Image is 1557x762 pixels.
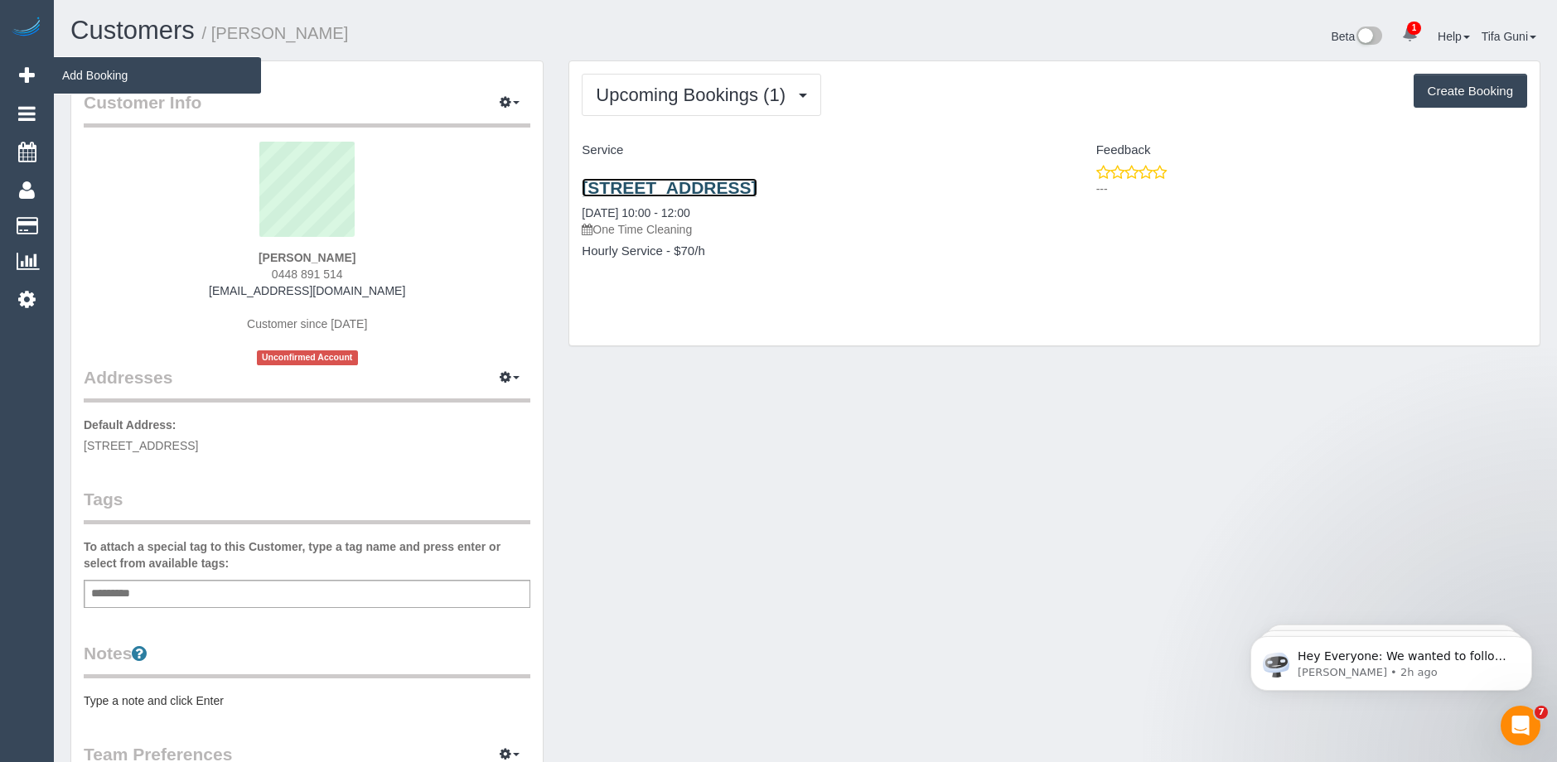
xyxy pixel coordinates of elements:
[84,692,530,709] pre: Type a note and click Enter
[202,24,349,42] small: / [PERSON_NAME]
[84,439,198,452] span: [STREET_ADDRESS]
[72,64,286,79] p: Message from Ellie, sent 2h ago
[1482,30,1536,43] a: Tifa Guni
[1535,706,1548,719] span: 7
[54,56,261,94] span: Add Booking
[272,268,343,281] span: 0448 891 514
[259,251,355,264] strong: [PERSON_NAME]
[10,17,43,40] img: Automaid Logo
[257,350,358,364] span: Unconfirmed Account
[1067,143,1527,157] h4: Feedback
[596,84,794,105] span: Upcoming Bookings (1)
[1438,30,1470,43] a: Help
[1394,17,1426,53] a: 1
[1226,601,1557,717] iframe: Intercom notifications message
[209,284,405,297] a: [EMAIL_ADDRESS][DOMAIN_NAME]
[582,244,1042,258] h4: Hourly Service - $70/h
[582,143,1042,157] h4: Service
[1096,181,1527,197] p: ---
[1407,22,1421,35] span: 1
[582,74,821,116] button: Upcoming Bookings (1)
[70,16,195,45] a: Customers
[84,641,530,678] legend: Notes
[582,206,689,219] a: [DATE] 10:00 - 12:00
[84,90,530,128] legend: Customer Info
[1355,27,1382,48] img: New interface
[84,417,176,433] label: Default Address:
[1414,74,1527,109] button: Create Booking
[582,178,757,197] a: [STREET_ADDRESS]
[84,538,530,571] label: To attach a special tag to this Customer, type a tag name and press enter or select from availabl...
[582,221,1042,238] p: One Time Cleaning
[72,48,283,226] span: Hey Everyone: We wanted to follow up and let you know we have been closely monitoring the account...
[1501,706,1540,745] iframe: Intercom live chat
[247,317,367,330] span: Customer since [DATE]
[84,487,530,524] legend: Tags
[1331,30,1382,43] a: Beta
